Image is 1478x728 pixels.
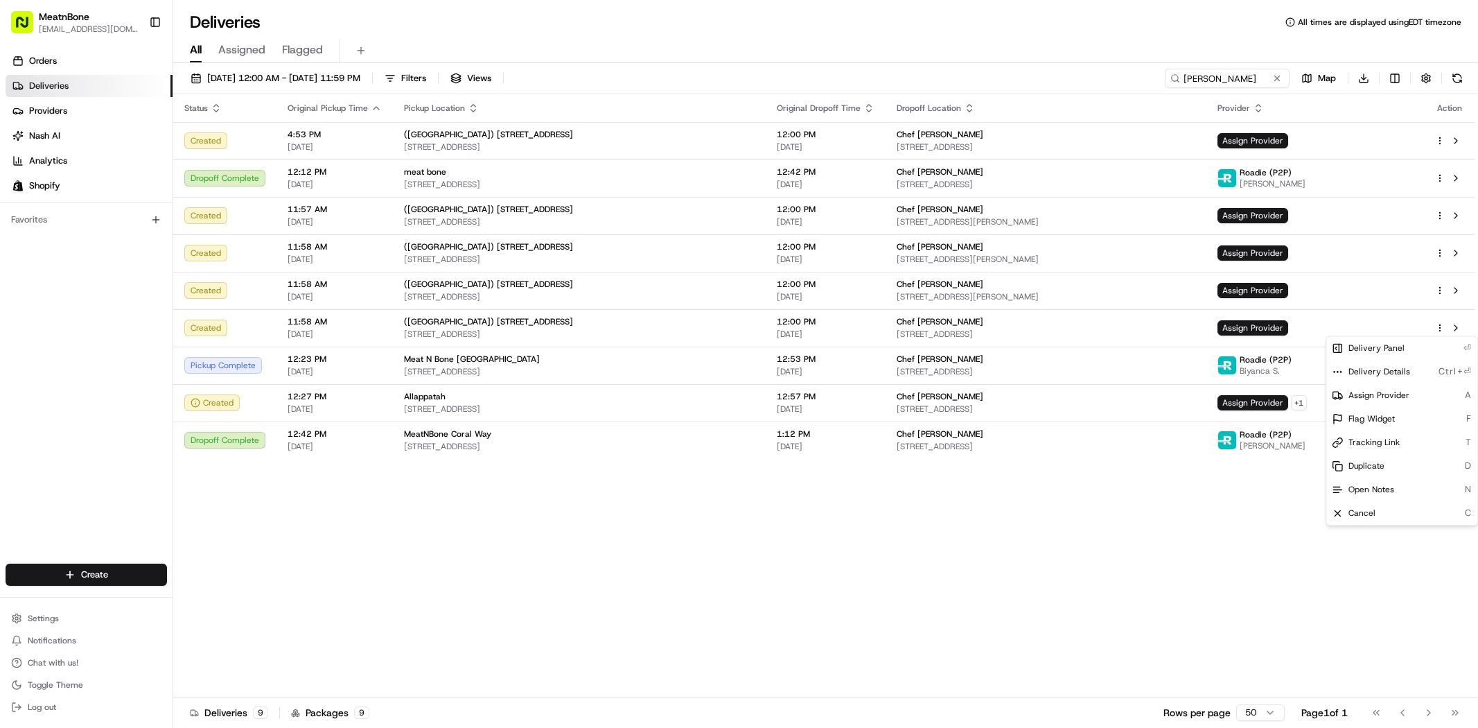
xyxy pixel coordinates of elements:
span: Ctrl+⏎ [1439,365,1472,378]
span: C [1465,507,1472,519]
span: Duplicate [1348,460,1384,471]
span: Delivery Panel [1348,343,1405,354]
span: Delivery Details [1348,366,1410,377]
span: Assign Provider [1348,390,1409,401]
span: N [1465,483,1472,496]
span: Tracking Link [1348,437,1400,448]
span: Cancel [1348,508,1375,519]
span: Open Notes [1348,484,1394,495]
span: D [1465,460,1472,472]
span: Flag Widget [1348,413,1395,424]
span: ⏎ [1463,342,1472,354]
span: F [1466,413,1472,425]
span: T [1466,436,1472,449]
span: A [1465,389,1472,401]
